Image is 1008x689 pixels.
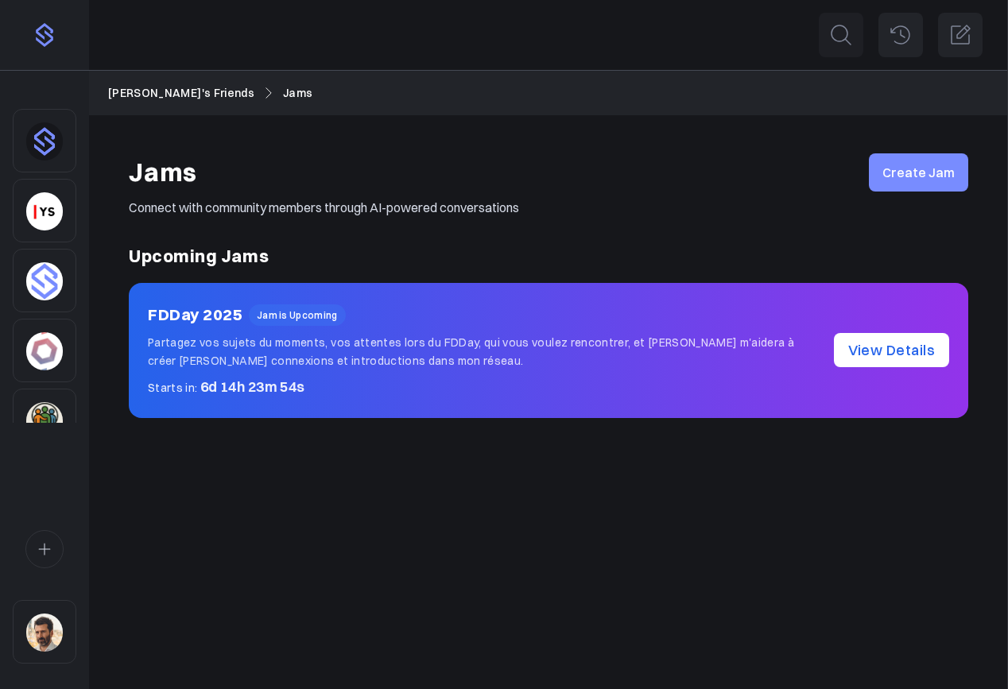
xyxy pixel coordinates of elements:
[26,122,63,161] img: dhnou9yomun9587rl8johsq6w6vr
[834,333,949,367] a: View Details
[148,381,198,395] span: Starts in:
[148,334,818,370] p: Partagez vos sujets du moments, vos attentes lors du FDDay, qui vous voulez rencontrer, et [PERSO...
[869,153,968,192] a: Create Jam
[129,155,197,191] h1: Jams
[26,614,63,652] img: sqr4epb0z8e5jm577i6jxqftq3ng
[108,84,254,102] a: [PERSON_NAME]'s Friends
[26,332,63,370] img: 4hc3xb4og75h35779zhp6duy5ffo
[26,262,63,300] img: 4sptar4mobdn0q43dsu7jy32kx6j
[26,402,63,440] img: 3pj2efuqyeig3cua8agrd6atck9r
[148,302,242,327] h2: FDDay 2025
[129,198,968,217] p: Connect with community members through AI-powered conversations
[200,377,305,396] span: 6d 14h 23m 54s
[108,84,989,102] nav: Breadcrumb
[129,242,968,270] h2: Upcoming Jams
[283,84,312,102] a: Jams
[26,192,63,230] img: yorkseed.co
[32,22,57,48] img: purple-logo-f4f985042447f6d3a21d9d2f6d8e0030207d587b440d52f708815e5968048218.png
[249,304,346,326] span: Jam is Upcoming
